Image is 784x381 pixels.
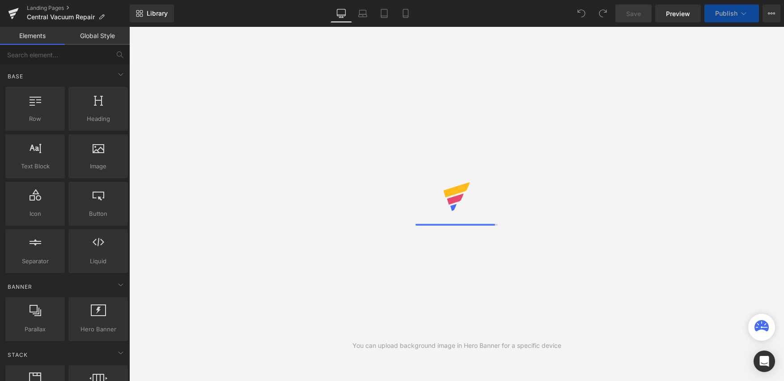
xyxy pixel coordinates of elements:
a: New Library [130,4,174,22]
span: Library [147,9,168,17]
a: Tablet [373,4,395,22]
div: You can upload background image in Hero Banner for a specific device [352,341,561,351]
button: Undo [572,4,590,22]
span: Text Block [8,162,62,171]
span: Image [71,162,125,171]
span: Publish [715,10,737,17]
span: Banner [7,283,33,291]
button: Redo [594,4,612,22]
a: Preview [655,4,701,22]
a: Desktop [331,4,352,22]
a: Landing Pages [27,4,130,12]
button: More [763,4,780,22]
span: Heading [71,114,125,124]
span: Base [7,72,24,81]
span: Stack [7,351,29,359]
a: Laptop [352,4,373,22]
span: Save [626,9,641,18]
span: Hero Banner [71,325,125,334]
span: Parallax [8,325,62,334]
span: Row [8,114,62,124]
span: Separator [8,257,62,266]
a: Mobile [395,4,416,22]
span: Button [71,209,125,218]
button: Publish [704,4,759,22]
span: Icon [8,209,62,218]
span: Central Vacuum Repair [27,13,95,21]
div: Open Intercom Messenger [754,351,775,372]
a: Global Style [65,27,130,45]
span: Preview [666,9,690,18]
span: Liquid [71,257,125,266]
